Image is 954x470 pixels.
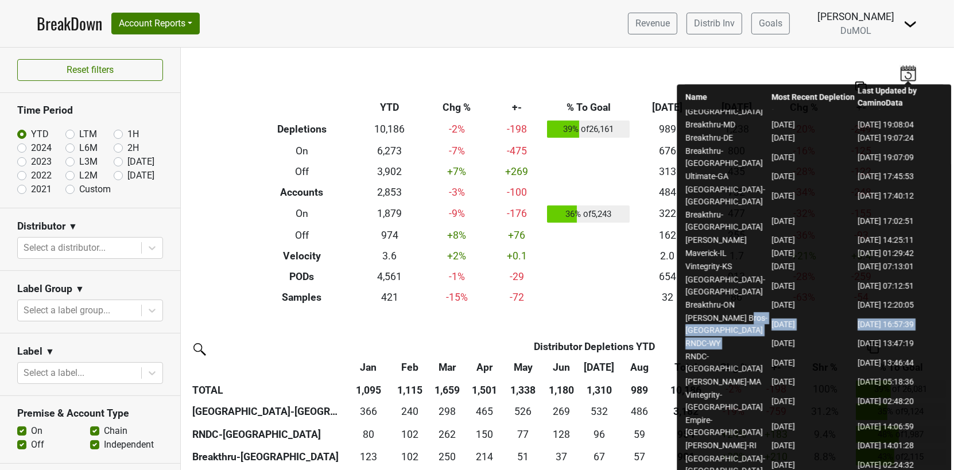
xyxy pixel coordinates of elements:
div: [PERSON_NAME] [817,9,894,24]
th: TOTAL [189,378,345,401]
td: -9 % [424,203,489,226]
td: [DATE] 17:02:51 [857,209,943,234]
td: 32 [633,287,702,308]
td: [DATE] 13:46:44 [857,351,943,376]
td: +269 [489,161,544,182]
td: +7 % [424,161,489,182]
td: -72 [489,287,544,308]
th: Off [249,225,355,246]
td: 297.8 [428,401,467,424]
td: -176 [489,203,544,226]
th: +- [489,97,544,118]
td: 465.334 [467,401,503,424]
div: 59 [622,427,657,442]
div: 3,182 [663,404,710,419]
div: 526 [506,404,541,419]
h3: Distributor [17,220,65,232]
div: 102 [395,427,426,442]
div: 123 [348,449,389,464]
td: 80.4 [345,423,392,446]
td: [DATE] 13:47:19 [857,337,943,351]
th: Jan: activate to sort column ascending [345,357,392,378]
th: Off [249,161,355,182]
td: Breakthru-[GEOGRAPHIC_DATA] [685,145,771,170]
th: 1,095 [345,378,392,401]
label: Custom [79,182,111,196]
td: [GEOGRAPHIC_DATA]-[GEOGRAPHIC_DATA] [685,274,771,299]
td: [DATE] [771,351,857,376]
td: +8 % [424,225,489,246]
td: [DATE] 16:57:39 [857,312,943,337]
td: 102.4 [392,423,428,446]
div: 298 [431,404,464,419]
td: [DATE] 19:07:24 [857,132,943,145]
td: -100 [489,182,544,203]
label: L6M [79,141,98,155]
div: 250 [431,449,464,464]
td: [DATE] [771,312,857,337]
td: 2,853 [355,182,424,203]
td: 3.6 [355,246,424,266]
td: -29 [489,266,544,287]
button: Account Reports [111,13,200,34]
td: 122.51 [345,446,392,469]
td: 2.0 [633,246,702,266]
td: 102.491 [392,446,428,469]
td: [DATE] 01:29:42 [857,247,943,261]
td: 150.167 [467,423,503,446]
td: 532.336 [580,401,619,424]
div: 67 [583,449,616,464]
span: ▼ [75,282,84,296]
div: 269 [546,404,577,419]
td: 268.668 [544,401,580,424]
td: -198 [489,118,544,141]
td: 974 [355,225,424,246]
td: [DATE] 19:08:04 [857,119,943,132]
th: YTD [355,97,424,118]
th: Jun: activate to sort column ascending [544,357,580,378]
td: [DATE] [771,440,857,453]
img: filter [189,339,208,358]
a: Goals [751,13,790,34]
td: 421 [355,287,424,308]
th: Feb: activate to sort column ascending [392,357,428,378]
div: 80 [348,427,389,442]
th: Last Updated by CaminoData [857,85,943,110]
td: [DATE] 05:18:36 [857,376,943,389]
td: 486 [619,401,660,424]
td: 676 [633,141,702,161]
td: [DATE] [771,209,857,234]
div: 901 [663,449,710,464]
td: 36.669 [544,446,580,469]
label: Off [31,438,44,452]
th: 1,180 [544,378,580,401]
td: 261.5 [428,423,467,446]
button: Reset filters [17,59,163,81]
th: Velocity [249,246,355,266]
label: YTD [31,127,49,141]
th: Breakthru-[GEOGRAPHIC_DATA] [189,446,345,469]
th: Name [685,85,771,110]
td: Vintegrity-[GEOGRAPHIC_DATA] [685,389,771,414]
td: +2 % [424,246,489,266]
td: Breakthru-ON [685,299,771,312]
td: [DATE] [771,389,857,414]
th: May: activate to sort column ascending [503,357,544,378]
h3: Label [17,345,42,358]
td: RNDC-[GEOGRAPHIC_DATA] [685,351,771,376]
td: 51.335 [503,446,544,469]
td: 10,186 [355,118,424,141]
td: -1 % [424,266,489,287]
td: Breakthru-[GEOGRAPHIC_DATA] [685,209,771,234]
td: [DATE] 07:13:01 [857,261,943,274]
div: 102 [395,449,426,464]
label: L3M [79,155,98,169]
th: Chg % [424,97,489,118]
td: 162 [633,225,702,246]
td: 214.336 [467,446,503,469]
label: 2022 [31,169,52,182]
td: [PERSON_NAME] Bros-[GEOGRAPHIC_DATA] [685,312,771,337]
th: 1,115 [392,378,428,401]
td: 76.666 [503,423,544,446]
td: Vintegrity-KS [685,261,771,274]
